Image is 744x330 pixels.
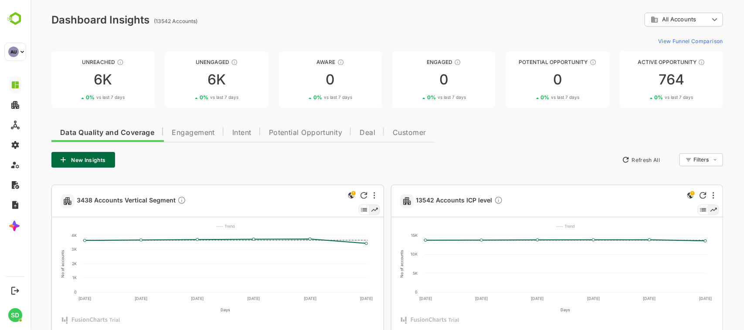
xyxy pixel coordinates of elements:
text: [DATE] [669,296,681,301]
text: No of accounts [30,250,34,278]
text: 0 [384,290,387,294]
text: 10K [380,252,387,256]
div: 0 % [283,94,322,101]
div: Description not present [147,196,156,206]
div: Refresh [330,192,337,199]
div: 0 % [510,94,549,101]
button: New Insights [21,152,85,168]
div: 6K [135,73,238,87]
span: 3438 Accounts Vertical Segment [46,196,156,206]
text: 15K [380,233,387,238]
div: 6K [21,73,124,87]
text: [DATE] [160,296,173,301]
div: Filters [663,156,679,163]
text: [DATE] [445,296,457,301]
text: 3K [41,247,46,252]
span: Intent [202,129,221,136]
div: This is a global insight. Segment selection is not applicable for this view [316,190,326,202]
div: More [343,192,345,199]
text: [DATE] [389,296,401,301]
span: Deal [329,129,345,136]
a: AwareThese accounts have just entered the buying cycle and need further nurturing00%vs last 7 days [248,51,352,108]
div: 764 [589,73,693,87]
div: 0 [248,73,352,87]
span: vs last 7 days [293,94,322,101]
text: [DATE] [273,296,286,301]
span: Data Quality and Coverage [30,129,124,136]
text: [DATE] [48,296,61,301]
div: Aware [248,59,352,65]
a: UnreachedThese accounts have not been engaged with for a defined time period6K0%vs last 7 days [21,51,124,108]
text: [DATE] [330,296,342,301]
text: 4K [41,233,46,238]
div: Dashboard Insights [21,13,119,26]
span: Customer [362,129,396,136]
div: These accounts have open opportunities which might be at any of the Sales Stages [668,59,675,66]
div: All Accounts [620,16,679,24]
span: vs last 7 days [521,94,549,101]
div: 0 % [55,94,94,101]
text: ---- Trend [526,224,544,229]
span: Potential Opportunity [238,129,312,136]
div: 0 % [397,94,435,101]
text: ---- Trend [186,224,204,229]
div: These accounts are MQAs and can be passed on to Inside Sales [559,59,566,66]
div: All Accounts [614,11,693,28]
div: These accounts have not been engaged with for a defined time period [86,59,93,66]
div: These accounts have just entered the buying cycle and need further nurturing [307,59,314,66]
text: 0 [44,290,46,294]
div: 0 [476,73,579,87]
span: 13542 Accounts ICP level [386,196,472,206]
a: Potential OpportunityThese accounts are MQAs and can be passed on to Inside Sales00%vs last 7 days [476,51,579,108]
text: [DATE] [104,296,117,301]
text: 1K [42,275,46,280]
span: Engagement [141,129,184,136]
ag: (13542 Accounts) [123,18,170,24]
span: vs last 7 days [66,94,94,101]
text: [DATE] [613,296,625,301]
div: Refresh [669,192,676,199]
div: 0 % [169,94,208,101]
text: Days [190,307,200,312]
button: Logout [9,285,21,296]
text: [DATE] [217,296,229,301]
button: View Funnel Comparison [624,34,693,48]
div: 0 % [624,94,663,101]
text: 5K [382,271,387,276]
a: EngagedThese accounts are warm, further nurturing would qualify them to MQAs00%vs last 7 days [362,51,465,108]
div: More [682,192,684,199]
div: These accounts are warm, further nurturing would qualify them to MQAs [424,59,431,66]
div: Active Opportunity [589,59,693,65]
text: [DATE] [501,296,513,301]
div: This is a global insight. Segment selection is not applicable for this view [655,190,665,202]
div: Unreached [21,59,124,65]
span: vs last 7 days [407,94,435,101]
div: Filters [662,152,693,168]
text: No of accounts [369,250,374,278]
div: Potential Opportunity [476,59,579,65]
a: UnengagedThese accounts have not shown enough engagement and need nurturing6K0%vs last 7 days [135,51,238,108]
div: Engaged [362,59,465,65]
text: 2K [41,261,46,266]
button: Refresh All [588,153,633,167]
span: vs last 7 days [180,94,208,101]
div: SD [8,308,22,322]
div: These accounts have not shown enough engagement and need nurturing [200,59,207,66]
div: AU [8,47,19,57]
a: 3438 Accounts Vertical SegmentDescription not present [46,196,159,206]
text: [DATE] [557,296,569,301]
span: vs last 7 days [635,94,663,101]
a: Active OpportunityThese accounts have open opportunities which might be at any of the Sales Stage... [589,51,693,108]
div: Unengaged [135,59,238,65]
div: 0 [362,73,465,87]
a: 13542 Accounts ICP levelDescription not present [386,196,476,206]
img: BambooboxLogoMark.f1c84d78b4c51b1a7b5f700c9845e183.svg [4,10,27,27]
text: Days [530,307,540,312]
div: Description not present [464,196,472,206]
span: All Accounts [632,16,666,23]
